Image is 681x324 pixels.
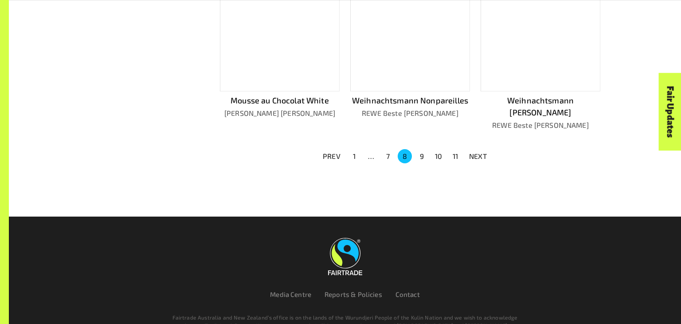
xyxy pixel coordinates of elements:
[317,148,346,164] button: PREV
[469,151,487,162] p: NEXT
[448,149,462,163] button: Go to page 11
[347,149,361,163] button: Go to page 1
[364,151,378,162] div: …
[350,95,470,107] p: Weihnachtsmann Nonpareilles
[381,149,395,163] button: Go to page 7
[350,108,470,119] p: REWE Beste [PERSON_NAME]
[220,95,340,107] p: Mousse au Chocolat White
[464,148,492,164] button: NEXT
[323,151,340,162] p: PREV
[431,149,446,163] button: Go to page 10
[415,149,429,163] button: Go to page 9
[398,149,412,163] button: page 8
[270,290,311,298] a: Media Centre
[220,108,340,119] p: [PERSON_NAME] [PERSON_NAME]
[325,290,382,298] a: Reports & Policies
[481,120,600,130] p: REWE Beste [PERSON_NAME]
[317,148,492,164] nav: pagination navigation
[395,290,420,298] a: Contact
[328,238,362,275] img: Fairtrade Australia New Zealand logo
[481,95,600,119] p: Weihnachtsmann [PERSON_NAME]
